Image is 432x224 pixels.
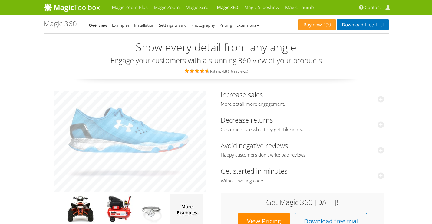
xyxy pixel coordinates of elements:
a: Extensions [236,22,259,28]
a: DownloadFree Trial [337,19,388,30]
span: Customers see what they get. Like in real life [221,127,384,133]
a: Photography [191,22,215,28]
div: Rating: 4.8 ( ) [44,67,389,74]
h3: Engage your customers with a stunning 360 view of your products [44,56,389,64]
span: Happy customers don't write bad reviews [221,152,384,158]
span: Free Trial [363,22,384,27]
a: Examples [112,22,130,28]
span: £99 [322,22,331,27]
a: Overview [89,22,108,28]
a: Avoid negative reviewsHappy customers don't write bad reviews [221,141,384,158]
h3: Get Magic 360 [DATE]! [227,198,378,206]
span: Contact [365,5,381,11]
a: Settings wizard [159,22,187,28]
img: MagicToolbox.com - Image tools for your website [44,3,100,12]
a: Decrease returnsCustomers see what they get. Like in real life [221,115,384,133]
a: Installation [134,22,154,28]
a: Increase salesMore detail, more engagement. [221,90,384,107]
h1: Magic 360 [44,20,77,28]
img: more magic 360 demos [170,194,203,224]
h2: Show every detail from any angle [44,41,389,53]
a: Pricing [219,22,232,28]
span: More detail, more engagement. [221,101,384,107]
a: Buy now£99 [298,19,336,30]
a: Get started in minutesWithout writing code [221,166,384,184]
span: Without writing code [221,178,384,184]
a: 16 reviews [229,69,247,74]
